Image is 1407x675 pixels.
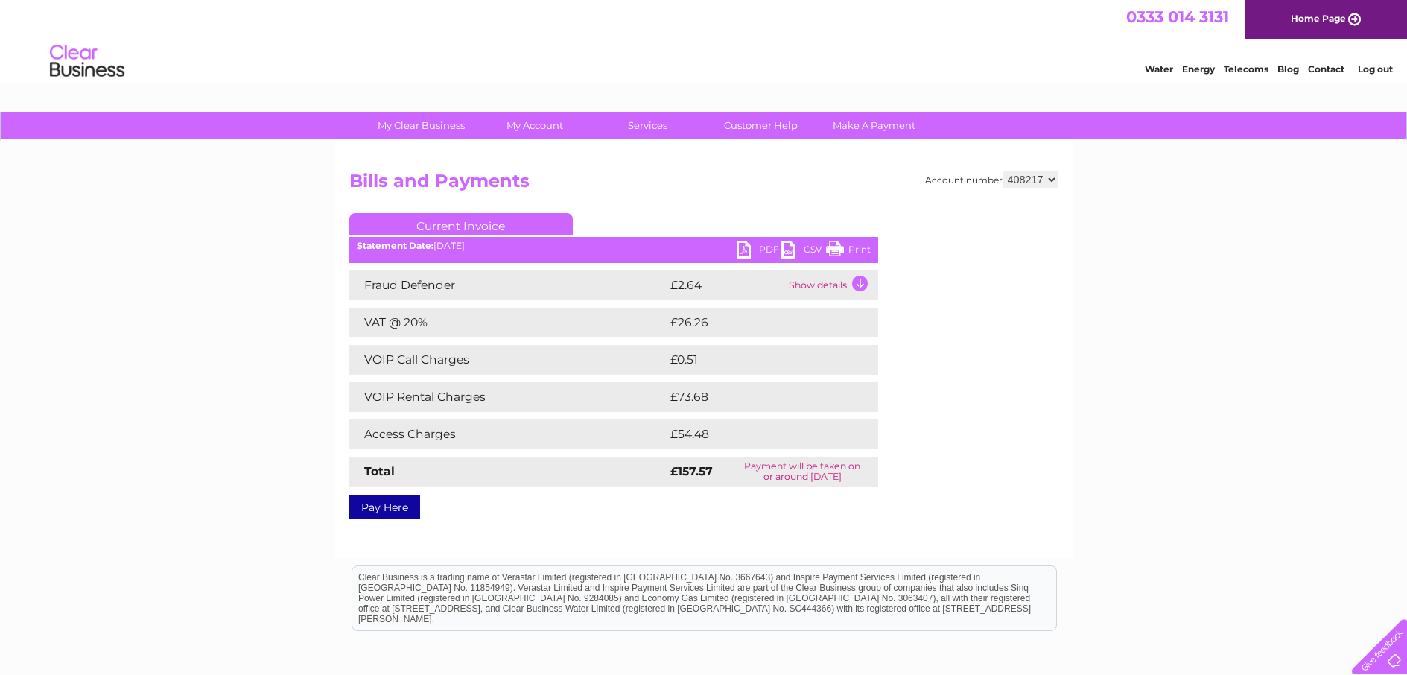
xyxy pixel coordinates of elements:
a: Pay Here [349,495,420,519]
td: VOIP Call Charges [349,345,667,375]
td: Show details [785,270,878,300]
td: £73.68 [667,382,848,412]
a: CSV [781,241,826,262]
a: Telecoms [1224,63,1268,75]
a: My Account [473,112,596,139]
strong: £157.57 [670,464,713,478]
h2: Bills and Payments [349,171,1058,199]
div: Clear Business is a trading name of Verastar Limited (registered in [GEOGRAPHIC_DATA] No. 3667643... [352,8,1056,72]
td: £26.26 [667,308,848,337]
div: [DATE] [349,241,878,251]
a: Customer Help [699,112,822,139]
a: Print [826,241,871,262]
td: £0.51 [667,345,841,375]
td: VAT @ 20% [349,308,667,337]
td: Fraud Defender [349,270,667,300]
a: Blog [1277,63,1299,75]
a: My Clear Business [360,112,483,139]
a: Current Invoice [349,213,573,235]
a: Services [586,112,709,139]
a: Make A Payment [813,112,936,139]
div: Account number [925,171,1058,188]
a: PDF [737,241,781,262]
td: Access Charges [349,419,667,449]
a: Water [1145,63,1173,75]
b: Statement Date: [357,240,433,251]
a: Log out [1358,63,1393,75]
a: Energy [1182,63,1215,75]
td: Payment will be taken on or around [DATE] [727,457,877,487]
a: 0333 014 3131 [1126,7,1229,26]
td: £54.48 [667,419,849,449]
strong: Total [364,464,395,478]
img: logo.png [49,39,125,84]
td: VOIP Rental Charges [349,382,667,412]
td: £2.64 [667,270,785,300]
a: Contact [1308,63,1344,75]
